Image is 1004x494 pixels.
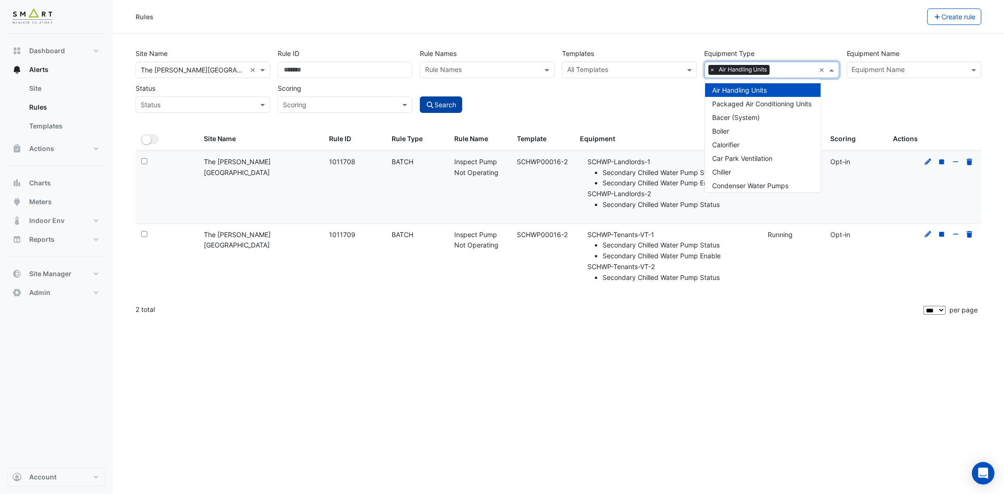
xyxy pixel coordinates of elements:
li: Secondary Chilled Water Pump Status [602,167,756,178]
a: Edit Rule [924,231,932,239]
li: Secondary Chilled Water Pump Enable [602,251,756,262]
button: Alerts [8,60,105,79]
div: SCHWP00016-2 [517,230,569,240]
a: Stop Rule [938,231,946,239]
span: × [708,65,717,74]
span: Actions [29,144,54,153]
span: Condenser Water Pumps [713,182,789,190]
div: 2 total [136,298,922,321]
li: Secondary Chilled Water Pump Status [602,199,756,210]
div: Alerts [8,79,105,139]
span: Alerts [29,65,48,74]
button: Search [420,96,462,113]
span: Air Handling Units [717,65,770,74]
div: Inspect Pump Not Operating [455,157,506,178]
button: Create rule [927,8,982,25]
span: Car Park Ventilation [713,154,773,162]
a: Opt-out [952,158,960,166]
div: Open Intercom Messenger [972,462,995,485]
span: Meters [29,197,52,207]
span: Boiler [713,127,730,135]
span: Charts [29,178,51,188]
div: Inspect Pump Not Operating [455,230,506,251]
div: SCHWP00016-2 [517,157,569,167]
app-icon: Dashboard [12,46,22,56]
li: Secondary Chilled Water Pump Status [602,240,756,251]
div: Scoring [830,134,882,144]
div: Equipment [580,134,756,144]
div: BATCH [392,230,443,240]
li: Secondary Chilled Water Pump Enable [602,178,756,189]
span: Clear [250,65,258,75]
span: Bacer (System) [713,113,760,121]
app-icon: Reports [12,235,22,244]
span: Clear [819,65,827,75]
div: The [PERSON_NAME][GEOGRAPHIC_DATA] [204,157,318,178]
span: Indoor Env [29,216,64,225]
div: All Templates [566,64,608,77]
div: Rule Names [424,64,462,77]
span: per page [949,306,978,314]
a: Site [22,79,105,98]
span: Packaged Air Conditioning Units [713,100,812,108]
div: Rule Name [455,134,506,144]
a: Delete Rule [965,231,974,239]
div: Rules [136,12,153,22]
div: 1011709 [329,230,380,240]
app-icon: Admin [12,288,22,297]
button: Actions [8,139,105,158]
div: Opt-in [830,230,882,240]
a: Templates [22,117,105,135]
li: SCHWP-Tenants-VT-1 [587,230,756,262]
span: Admin [29,288,50,297]
app-icon: Site Manager [12,269,22,279]
button: Dashboard [8,41,105,60]
a: Delete Rule [965,158,974,166]
div: Template [517,134,569,144]
a: Edit Rule [924,158,932,166]
div: BATCH [392,157,443,167]
app-icon: Indoor Env [12,216,22,225]
img: Company Logo [11,8,54,26]
div: Actions [893,134,976,144]
span: Chiller [713,168,731,176]
div: Site Name [204,134,318,144]
span: Reports [29,235,55,244]
app-icon: Charts [12,178,22,188]
app-icon: Actions [12,144,22,153]
a: Opt-out [952,231,960,239]
app-icon: Meters [12,197,22,207]
a: Stop Rule [938,158,946,166]
label: Rule Names [420,45,457,62]
span: Calorifier [713,141,740,149]
span: Dashboard [29,46,65,56]
label: Rule ID [278,45,299,62]
div: Rule ID [329,134,380,144]
ng-dropdown-panel: Options list [705,79,821,193]
li: Secondary Chilled Water Pump Status [602,272,756,283]
label: Site Name [136,45,168,62]
div: Opt-in [830,157,882,167]
label: Scoring [278,80,301,96]
div: The [PERSON_NAME][GEOGRAPHIC_DATA] [204,230,318,251]
li: SCHWP-Landlords-1 [587,157,756,189]
span: Account [29,472,56,482]
button: Charts [8,174,105,192]
div: Rule Type [392,134,443,144]
li: SCHWP-Landlords-2 [587,189,756,210]
button: Indoor Env [8,211,105,230]
button: Meters [8,192,105,211]
button: Admin [8,283,105,302]
button: Reports [8,230,105,249]
label: Equipment Name [847,45,900,62]
button: Account [8,468,105,486]
div: Running [768,230,819,240]
ui-switch: Toggle Select All [141,135,159,143]
a: Rules [22,98,105,117]
label: Status [136,80,155,96]
li: SCHWP-Tenants-VT-2 [587,262,756,283]
button: Site Manager [8,264,105,283]
span: Air Handling Units [713,86,767,94]
label: Templates [562,45,594,62]
app-icon: Alerts [12,65,22,74]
